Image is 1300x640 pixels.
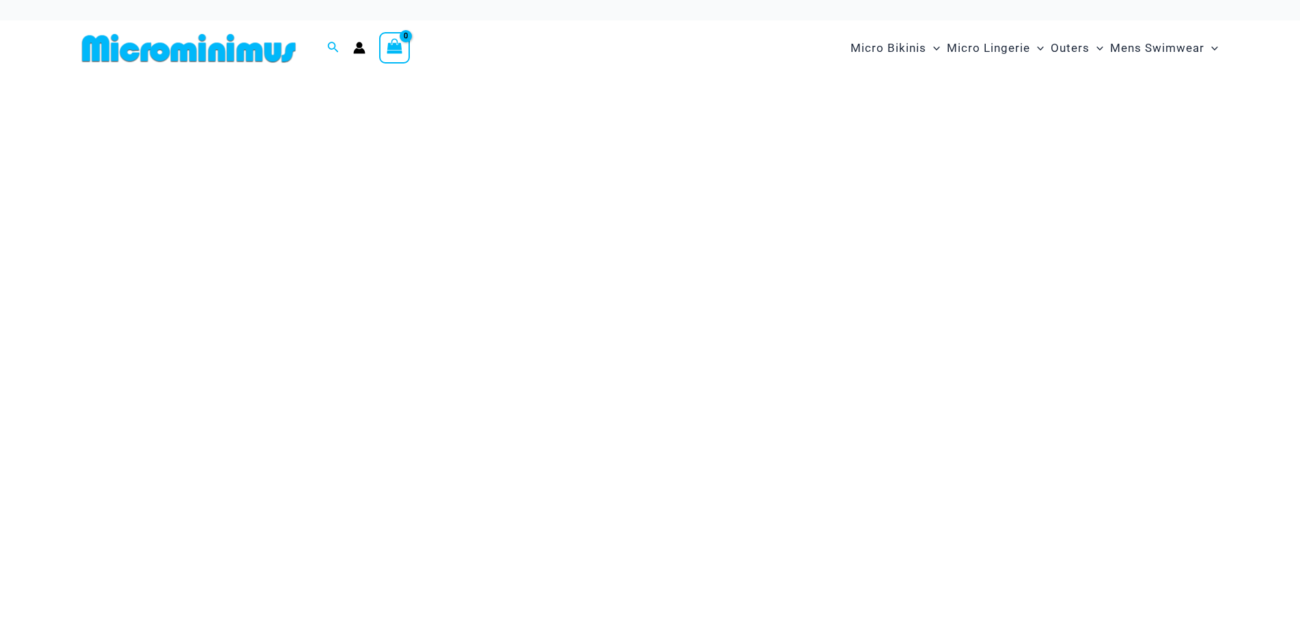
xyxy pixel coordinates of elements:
[850,31,926,66] span: Micro Bikinis
[1090,31,1103,66] span: Menu Toggle
[847,27,943,69] a: Micro BikinisMenu ToggleMenu Toggle
[845,25,1224,71] nav: Site Navigation
[1051,31,1090,66] span: Outers
[1107,27,1221,69] a: Mens SwimwearMenu ToggleMenu Toggle
[1110,31,1204,66] span: Mens Swimwear
[77,33,301,64] img: MM SHOP LOGO FLAT
[353,42,365,54] a: Account icon link
[1204,31,1218,66] span: Menu Toggle
[943,27,1047,69] a: Micro LingerieMenu ToggleMenu Toggle
[947,31,1030,66] span: Micro Lingerie
[1047,27,1107,69] a: OutersMenu ToggleMenu Toggle
[1030,31,1044,66] span: Menu Toggle
[327,40,340,57] a: Search icon link
[379,32,411,64] a: View Shopping Cart, empty
[926,31,940,66] span: Menu Toggle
